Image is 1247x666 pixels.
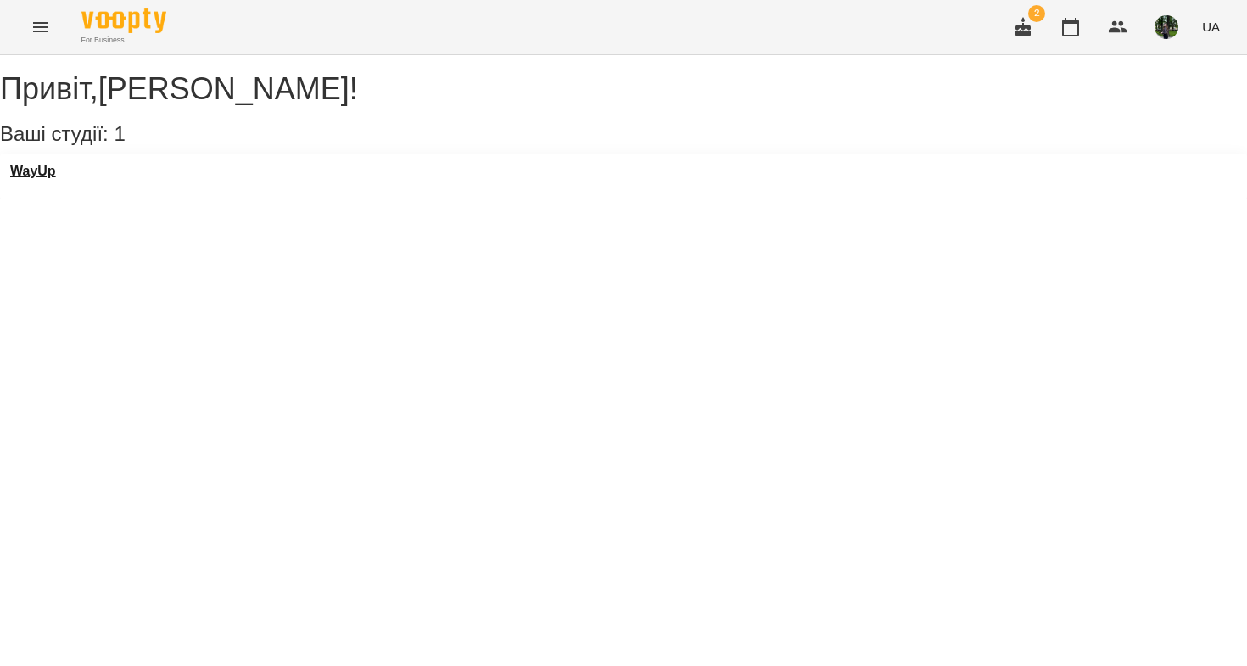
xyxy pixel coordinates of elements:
img: 295700936d15feefccb57b2eaa6bd343.jpg [1155,15,1178,39]
a: WayUp [10,164,56,179]
button: Menu [20,7,61,48]
img: Voopty Logo [81,8,166,33]
span: 1 [114,122,125,145]
span: 2 [1028,5,1045,22]
span: UA [1202,18,1220,36]
button: UA [1195,11,1227,42]
span: For Business [81,35,166,46]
